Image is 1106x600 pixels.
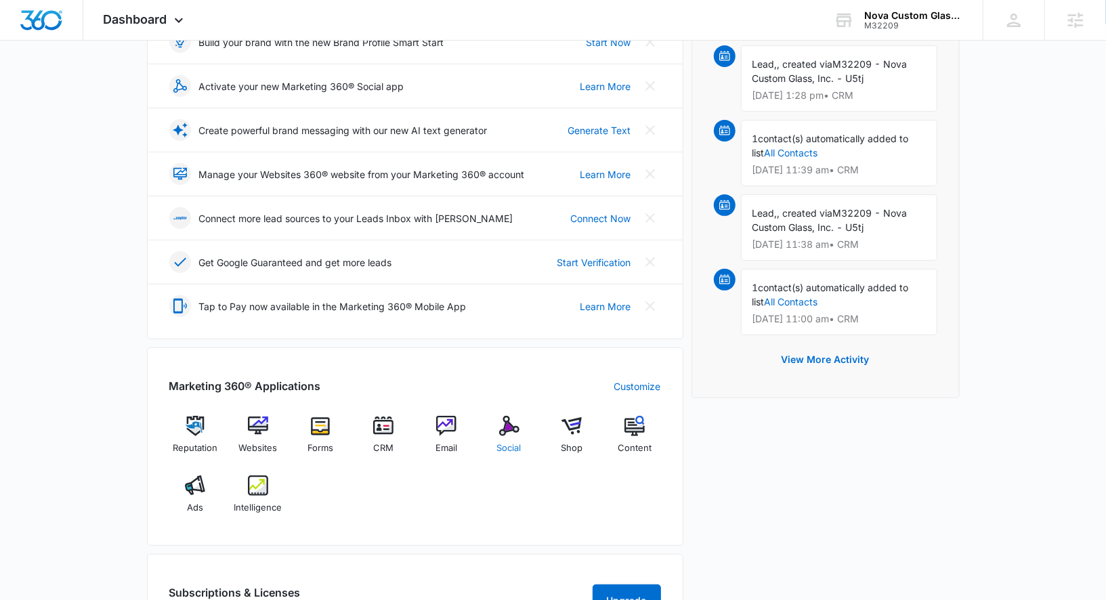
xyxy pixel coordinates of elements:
span: Social [497,442,522,455]
span: Lead, [752,58,778,70]
button: Close [639,163,661,185]
a: Learn More [580,167,631,181]
span: Websites [238,442,277,455]
a: Email [421,416,473,465]
a: Intelligence [232,475,284,524]
p: Connect more lead sources to your Leads Inbox with [PERSON_NAME] [199,211,513,226]
div: account id [864,21,963,30]
h2: Marketing 360® Applications [169,378,321,394]
a: Ads [169,475,221,524]
span: Lead, [752,207,778,219]
button: Close [639,251,661,273]
span: , created via [778,58,833,70]
button: Close [639,31,661,53]
span: Ads [187,501,203,515]
a: Start Verification [557,255,631,270]
span: contact(s) automatically added to list [752,133,909,158]
span: Shop [561,442,582,455]
a: Learn More [580,299,631,314]
button: Close [639,119,661,141]
p: Build your brand with the new Brand Profile Smart Start [199,35,444,49]
p: Manage your Websites 360® website from your Marketing 360® account [199,167,525,181]
a: Social [483,416,535,465]
a: CRM [358,416,410,465]
span: 1 [752,133,759,144]
a: Generate Text [568,123,631,137]
button: View More Activity [768,343,883,376]
span: Reputation [173,442,217,455]
a: Websites [232,416,284,465]
p: [DATE] 1:28 pm • CRM [752,91,926,100]
p: Get Google Guaranteed and get more leads [199,255,392,270]
span: CRM [373,442,394,455]
button: Close [639,75,661,97]
span: Dashboard [104,12,167,26]
button: Close [639,207,661,229]
a: Start Now [587,35,631,49]
a: Learn More [580,79,631,93]
a: Shop [546,416,598,465]
p: [DATE] 11:00 am • CRM [752,314,926,324]
button: Close [639,295,661,317]
a: All Contacts [765,147,818,158]
a: Connect Now [571,211,631,226]
a: All Contacts [765,296,818,307]
span: 1 [752,282,759,293]
p: Activate your new Marketing 360® Social app [199,79,404,93]
p: Tap to Pay now available in the Marketing 360® Mobile App [199,299,467,314]
span: Email [435,442,457,455]
p: [DATE] 11:39 am • CRM [752,165,926,175]
a: Reputation [169,416,221,465]
span: Content [618,442,652,455]
span: contact(s) automatically added to list [752,282,909,307]
a: Forms [295,416,347,465]
a: Customize [614,379,661,393]
a: Content [609,416,661,465]
p: [DATE] 11:38 am • CRM [752,240,926,249]
span: , created via [778,207,833,219]
p: Create powerful brand messaging with our new AI text generator [199,123,488,137]
span: Forms [307,442,333,455]
div: account name [864,10,963,21]
span: Intelligence [234,501,282,515]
